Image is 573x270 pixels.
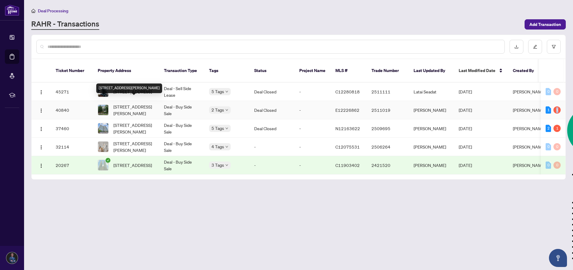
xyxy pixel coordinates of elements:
[546,106,551,114] div: 1
[553,162,561,169] div: 0
[211,125,224,132] span: 5 Tags
[159,156,204,174] td: Deal - Buy Side Sale
[553,88,561,95] div: 0
[294,119,331,138] td: -
[409,138,454,156] td: [PERSON_NAME]
[98,160,108,170] img: thumbnail-img
[525,19,566,30] button: Add Transaction
[113,103,154,117] span: [STREET_ADDRESS][PERSON_NAME]
[6,252,18,264] img: Profile Icon
[367,101,409,119] td: 2511019
[331,59,367,83] th: MLS #
[51,101,93,119] td: 40840
[533,45,537,49] span: edit
[51,156,93,174] td: 20267
[211,143,224,150] span: 4 Tags
[553,143,561,150] div: 0
[113,140,154,153] span: [STREET_ADDRESS][PERSON_NAME]
[529,20,561,29] span: Add Transaction
[547,40,561,54] button: filter
[335,89,360,94] span: C12280818
[508,59,544,83] th: Created By
[459,126,472,131] span: [DATE]
[39,163,44,168] img: Logo
[335,126,360,131] span: N12163622
[39,127,44,131] img: Logo
[510,40,523,54] button: download
[552,45,556,49] span: filter
[514,45,519,49] span: download
[459,162,472,168] span: [DATE]
[51,119,93,138] td: 37460
[38,8,68,14] span: Deal Processing
[36,124,46,133] button: Logo
[249,156,294,174] td: -
[51,83,93,101] td: 45271
[513,107,545,113] span: [PERSON_NAME]
[39,90,44,95] img: Logo
[409,59,454,83] th: Last Updated By
[211,162,224,168] span: 3 Tags
[39,108,44,113] img: Logo
[96,83,162,93] div: [STREET_ADDRESS][PERSON_NAME]
[249,101,294,119] td: Deal Closed
[553,106,561,114] div: 1
[249,83,294,101] td: Deal Closed
[546,162,551,169] div: 0
[31,19,99,30] a: RAHR - Transactions
[211,106,224,113] span: 2 Tags
[249,59,294,83] th: Status
[546,125,551,132] div: 2
[39,145,44,150] img: Logo
[98,142,108,152] img: thumbnail-img
[335,107,359,113] span: E12226862
[549,249,567,267] button: Open asap
[159,101,204,119] td: Deal - Buy Side Sale
[367,59,409,83] th: Trade Number
[513,126,545,131] span: [PERSON_NAME]
[5,5,19,16] img: logo
[367,138,409,156] td: 2506264
[225,164,228,167] span: down
[36,142,46,152] button: Logo
[454,59,508,83] th: Last Modified Date
[98,123,108,133] img: thumbnail-img
[36,105,46,115] button: Logo
[513,89,545,94] span: [PERSON_NAME]
[409,119,454,138] td: [PERSON_NAME]
[294,83,331,101] td: -
[93,59,159,83] th: Property Address
[159,119,204,138] td: Deal - Buy Side Sale
[335,144,360,149] span: C12075531
[211,88,224,95] span: 5 Tags
[113,162,152,168] span: [STREET_ADDRESS]
[225,108,228,111] span: down
[459,89,472,94] span: [DATE]
[553,125,561,132] div: 1
[513,162,545,168] span: [PERSON_NAME]
[294,156,331,174] td: -
[249,138,294,156] td: -
[106,158,110,163] span: check-circle
[409,101,454,119] td: [PERSON_NAME]
[51,138,93,156] td: 32114
[546,88,551,95] div: 0
[225,127,228,130] span: down
[36,160,46,170] button: Logo
[159,138,204,156] td: Deal - Buy Side Sale
[113,122,154,135] span: [STREET_ADDRESS][PERSON_NAME]
[409,83,454,101] td: Latai Seadat
[459,144,472,149] span: [DATE]
[335,162,360,168] span: C11903402
[367,83,409,101] td: 2511111
[31,9,35,13] span: home
[546,143,551,150] div: 0
[513,144,545,149] span: [PERSON_NAME]
[294,101,331,119] td: -
[294,138,331,156] td: -
[409,156,454,174] td: [PERSON_NAME]
[294,59,331,83] th: Project Name
[204,59,249,83] th: Tags
[459,67,495,74] span: Last Modified Date
[249,119,294,138] td: Deal Closed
